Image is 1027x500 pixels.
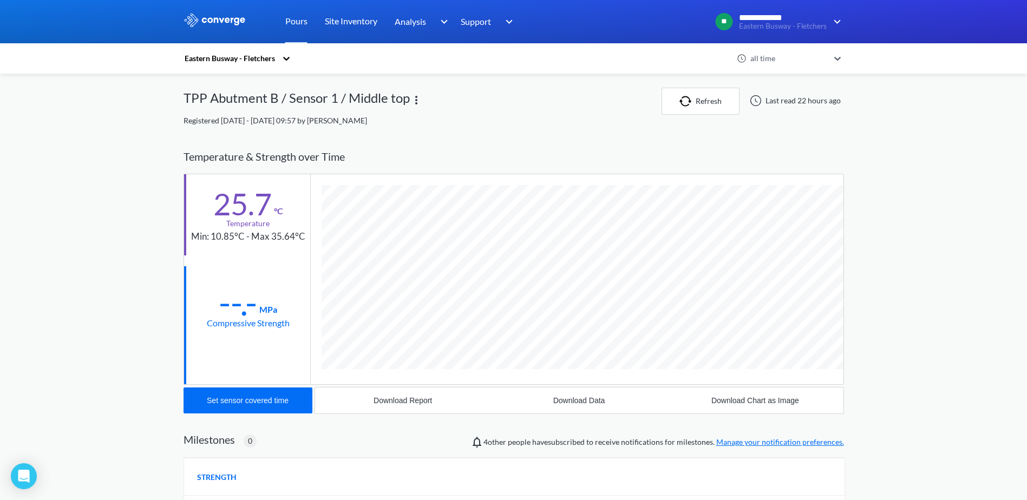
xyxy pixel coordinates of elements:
[213,190,272,218] div: 25.7
[374,396,432,405] div: Download Report
[553,396,605,405] div: Download Data
[483,437,506,446] span: Bariz Shah, Rupal Sharma, Ryan Clifton, Neha Raphael
[11,463,37,489] div: Open Intercom Messenger
[184,140,844,174] div: Temperature & Strength over Time
[679,96,696,107] img: icon-refresh.svg
[748,52,829,64] div: all time
[184,88,410,115] div: TPP Abutment B / Sensor 1 / Middle top
[667,387,843,413] button: Download Chart as Image
[737,54,747,63] img: icon-clock.svg
[470,436,483,449] img: notifications-icon.svg
[184,116,367,125] span: Registered [DATE] - [DATE] 09:57 by [PERSON_NAME]
[207,396,289,405] div: Set sensor covered time
[711,396,799,405] div: Download Chart as Image
[410,94,423,107] img: more.svg
[184,52,277,64] div: Eastern Busway - Fletchers
[433,15,450,28] img: downArrow.svg
[395,15,426,28] span: Analysis
[716,437,844,446] a: Manage your notification preferences.
[191,229,305,244] div: Min: 10.85°C - Max 35.64°C
[739,22,827,30] span: Eastern Busway - Fletchers
[219,289,257,316] div: --.-
[662,88,740,115] button: Refresh
[499,15,516,28] img: downArrow.svg
[184,13,246,27] img: logo_ewhite.svg
[184,387,312,413] button: Set sensor covered time
[184,433,235,446] h2: Milestones
[744,94,844,107] div: Last read 22 hours ago
[197,471,237,483] span: STRENGTH
[827,15,844,28] img: downArrow.svg
[461,15,491,28] span: Support
[248,435,252,447] span: 0
[315,387,491,413] button: Download Report
[491,387,667,413] button: Download Data
[483,436,844,448] span: people have subscribed to receive notifications for milestones.
[207,316,290,330] div: Compressive Strength
[226,218,270,229] div: Temperature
